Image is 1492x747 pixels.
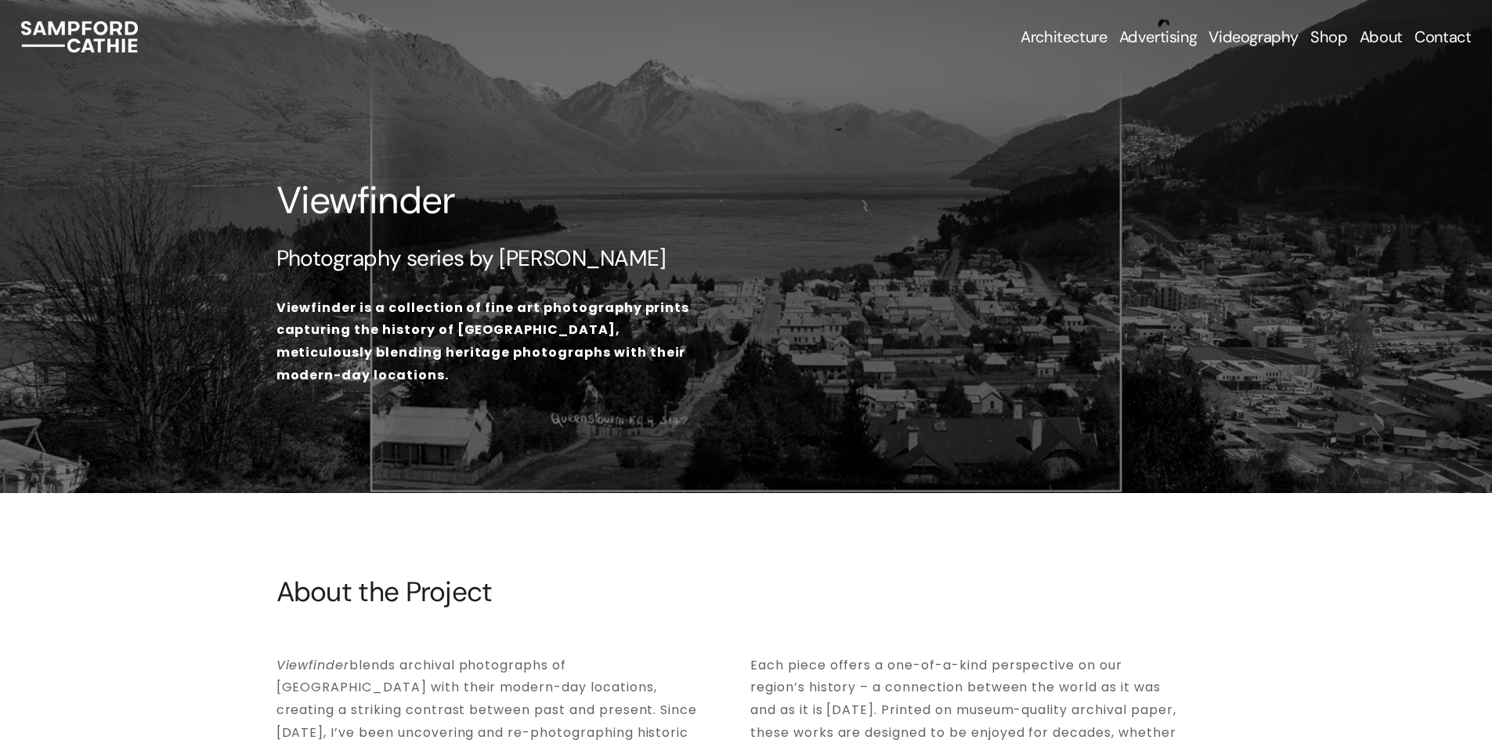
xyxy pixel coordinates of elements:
h1: Viewfinder [276,179,703,221]
img: Sampford Cathie Photo + Video [21,21,138,53]
a: Shop [1310,26,1347,48]
a: folder dropdown [1119,26,1198,48]
a: Videography [1208,26,1299,48]
strong: Viewfinder is a collection of fine art photography prints capturing the history of [GEOGRAPHIC_DA... [276,299,693,384]
em: Viewfinder [276,656,350,674]
h3: Photography series by [PERSON_NAME] [276,246,703,272]
span: Advertising [1119,27,1198,46]
span: Architecture [1021,27,1107,46]
a: Contact [1414,26,1471,48]
a: folder dropdown [1021,26,1107,48]
h2: About the Project [276,576,742,607]
a: About [1360,26,1403,48]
